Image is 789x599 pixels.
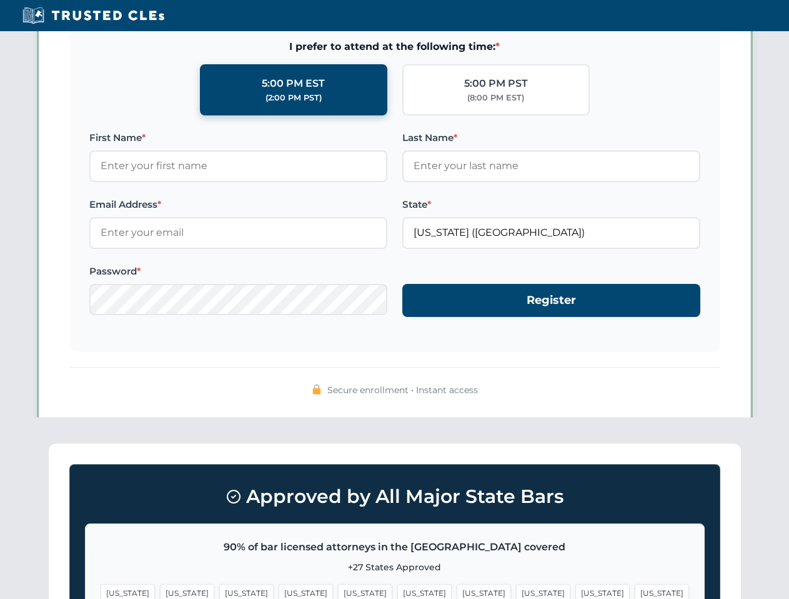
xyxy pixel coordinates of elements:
[402,217,700,248] input: Florida (FL)
[101,560,689,574] p: +27 States Approved
[402,284,700,317] button: Register
[402,150,700,182] input: Enter your last name
[89,197,387,212] label: Email Address
[19,6,168,25] img: Trusted CLEs
[89,39,700,55] span: I prefer to attend at the following time:
[464,75,528,92] div: 5:00 PM PST
[89,130,387,145] label: First Name
[467,92,524,104] div: (8:00 PM EST)
[262,75,325,92] div: 5:00 PM EST
[327,383,478,397] span: Secure enrollment • Instant access
[101,539,689,555] p: 90% of bar licensed attorneys in the [GEOGRAPHIC_DATA] covered
[402,130,700,145] label: Last Name
[89,217,387,248] input: Enter your email
[402,197,700,212] label: State
[265,92,322,104] div: (2:00 PM PST)
[89,150,387,182] input: Enter your first name
[89,264,387,279] label: Password
[85,480,705,514] h3: Approved by All Major State Bars
[312,384,322,394] img: 🔒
